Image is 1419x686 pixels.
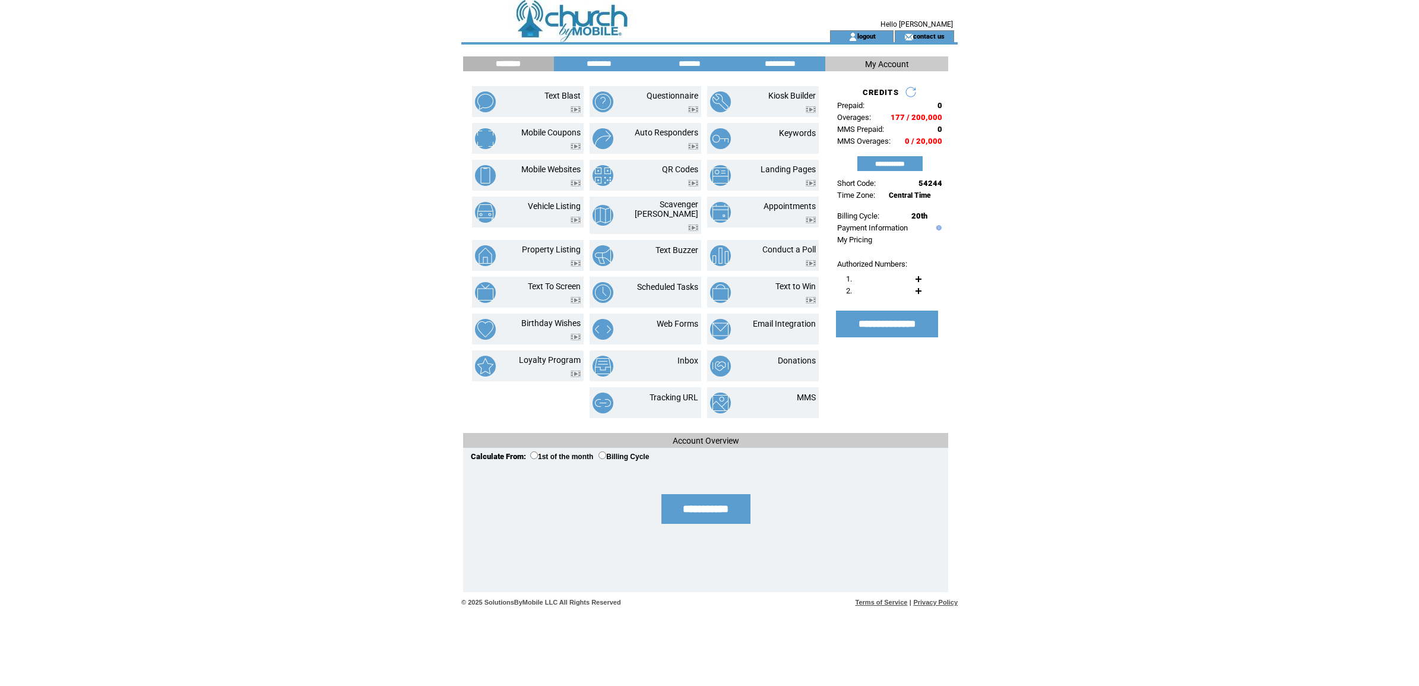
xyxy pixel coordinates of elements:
[889,191,931,200] span: Central Time
[593,165,613,186] img: qr-codes.png
[571,334,581,340] img: video.png
[637,282,698,292] a: Scheduled Tasks
[475,128,496,149] img: mobile-coupons.png
[475,202,496,223] img: vehicle-listing.png
[571,217,581,223] img: video.png
[677,356,698,365] a: Inbox
[475,91,496,112] img: text-blast.png
[710,91,731,112] img: kiosk-builder.png
[806,217,816,223] img: video.png
[530,451,538,459] input: 1st of the month
[593,319,613,340] img: web-forms.png
[521,318,581,328] a: Birthday Wishes
[865,59,909,69] span: My Account
[910,599,911,606] span: |
[519,355,581,365] a: Loyalty Program
[593,128,613,149] img: auto-responders.png
[837,211,879,220] span: Billing Cycle:
[530,453,593,461] label: 1st of the month
[571,106,581,113] img: video.png
[571,371,581,377] img: video.png
[806,180,816,186] img: video.png
[806,260,816,267] img: video.png
[710,202,731,223] img: appointments.png
[937,125,942,134] span: 0
[806,297,816,304] img: video.png
[778,356,816,365] a: Donations
[710,245,731,266] img: conduct-a-poll.png
[710,393,731,413] img: mms.png
[662,165,698,174] a: QR Codes
[933,225,942,230] img: help.gif
[655,245,698,255] a: Text Buzzer
[544,91,581,100] a: Text Blast
[837,113,871,122] span: Overages:
[461,599,621,606] span: © 2025 SolutionsByMobile LLC All Rights Reserved
[593,205,613,226] img: scavenger-hunt.png
[598,453,649,461] label: Billing Cycle
[775,282,816,291] a: Text to Win
[471,452,526,461] span: Calculate From:
[768,91,816,100] a: Kiosk Builder
[710,282,731,303] img: text-to-win.png
[635,200,698,219] a: Scavenger [PERSON_NAME]
[848,32,857,42] img: account_icon.gif
[863,88,899,97] span: CREDITS
[688,180,698,186] img: video.png
[475,282,496,303] img: text-to-screen.png
[837,101,864,110] span: Prepaid:
[635,128,698,137] a: Auto Responders
[806,106,816,113] img: video.png
[571,260,581,267] img: video.png
[593,282,613,303] img: scheduled-tasks.png
[846,286,852,295] span: 2.
[475,165,496,186] img: mobile-websites.png
[710,128,731,149] img: keywords.png
[857,32,876,40] a: logout
[475,245,496,266] img: property-listing.png
[937,101,942,110] span: 0
[521,165,581,174] a: Mobile Websites
[837,137,891,146] span: MMS Overages:
[593,91,613,112] img: questionnaire.png
[528,201,581,211] a: Vehicle Listing
[797,393,816,402] a: MMS
[571,143,581,150] img: video.png
[710,165,731,186] img: landing-pages.png
[571,180,581,186] img: video.png
[918,179,942,188] span: 54244
[837,179,876,188] span: Short Code:
[764,201,816,211] a: Appointments
[837,191,875,200] span: Time Zone:
[905,137,942,146] span: 0 / 20,000
[837,125,884,134] span: MMS Prepaid:
[880,20,953,29] span: Hello [PERSON_NAME]
[688,225,698,231] img: video.png
[837,260,907,268] span: Authorized Numbers:
[710,319,731,340] img: email-integration.png
[761,165,816,174] a: Landing Pages
[475,356,496,377] img: loyalty-program.png
[837,223,908,232] a: Payment Information
[837,235,872,244] a: My Pricing
[779,128,816,138] a: Keywords
[762,245,816,254] a: Conduct a Poll
[522,245,581,254] a: Property Listing
[710,356,731,377] img: donations.png
[913,32,945,40] a: contact us
[856,599,908,606] a: Terms of Service
[528,282,581,291] a: Text To Screen
[598,451,606,459] input: Billing Cycle
[475,319,496,340] img: birthday-wishes.png
[688,143,698,150] img: video.png
[846,274,852,283] span: 1.
[911,211,927,220] span: 20th
[913,599,958,606] a: Privacy Policy
[891,113,942,122] span: 177 / 200,000
[571,297,581,304] img: video.png
[647,91,698,100] a: Questionnaire
[753,319,816,328] a: Email Integration
[593,245,613,266] img: text-buzzer.png
[657,319,698,328] a: Web Forms
[673,436,739,445] span: Account Overview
